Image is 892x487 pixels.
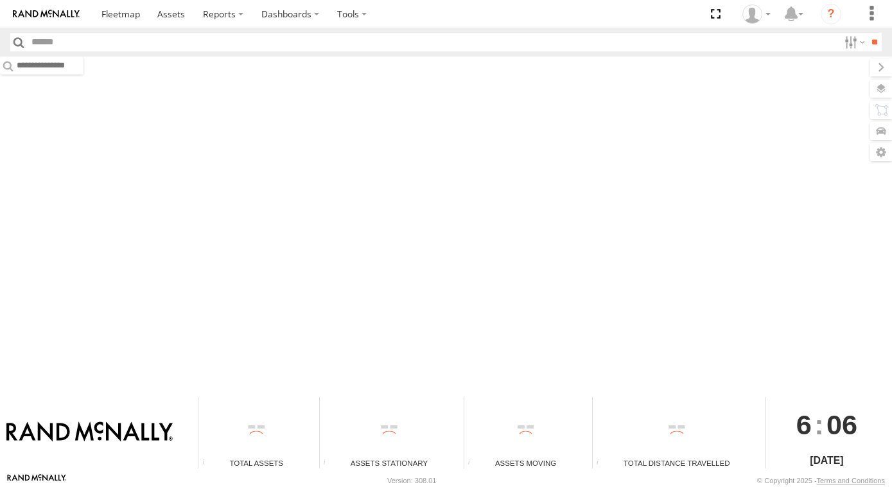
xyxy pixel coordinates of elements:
i: ? [821,4,841,24]
div: Version: 308.01 [387,477,436,484]
div: : [766,397,888,452]
div: Total number of assets current in transit. [464,459,484,468]
span: 06 [826,397,857,452]
div: Total number of Enabled Assets [198,459,218,468]
img: rand-logo.svg [13,10,80,19]
div: Total distance travelled by all assets within specified date range and applied filters [593,459,612,468]
div: © Copyright 2025 - [757,477,885,484]
div: [DATE] [766,453,888,468]
a: Visit our Website [7,474,66,487]
label: Search Filter Options [839,33,867,51]
img: Rand McNally [6,421,173,443]
a: Terms and Conditions [817,477,885,484]
div: Total Assets [198,457,314,468]
div: Assets Stationary [320,457,459,468]
label: Map Settings [870,143,892,161]
div: Total Distance Travelled [593,457,761,468]
span: 6 [796,397,812,452]
div: Total number of assets current stationary. [320,459,339,468]
div: Jaydon Walker [738,4,775,24]
div: Assets Moving [464,457,588,468]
